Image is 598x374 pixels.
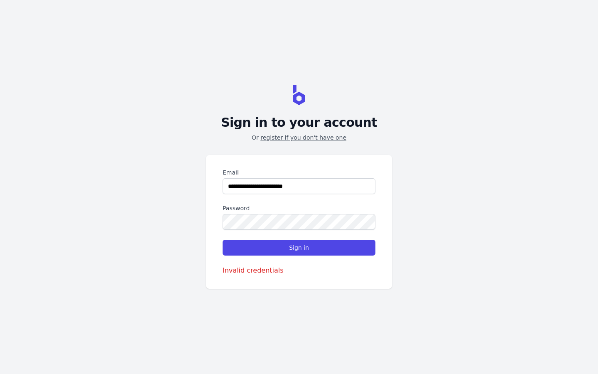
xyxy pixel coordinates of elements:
[223,168,375,177] label: Email
[223,240,375,256] button: Sign in
[289,244,309,252] span: Sign in
[293,85,305,105] img: BravoShop
[260,134,346,141] a: register if you don't have one
[221,115,377,130] h2: Sign in to your account
[252,133,346,142] p: Or
[223,204,375,212] label: Password
[223,266,284,274] span: Invalid credentials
